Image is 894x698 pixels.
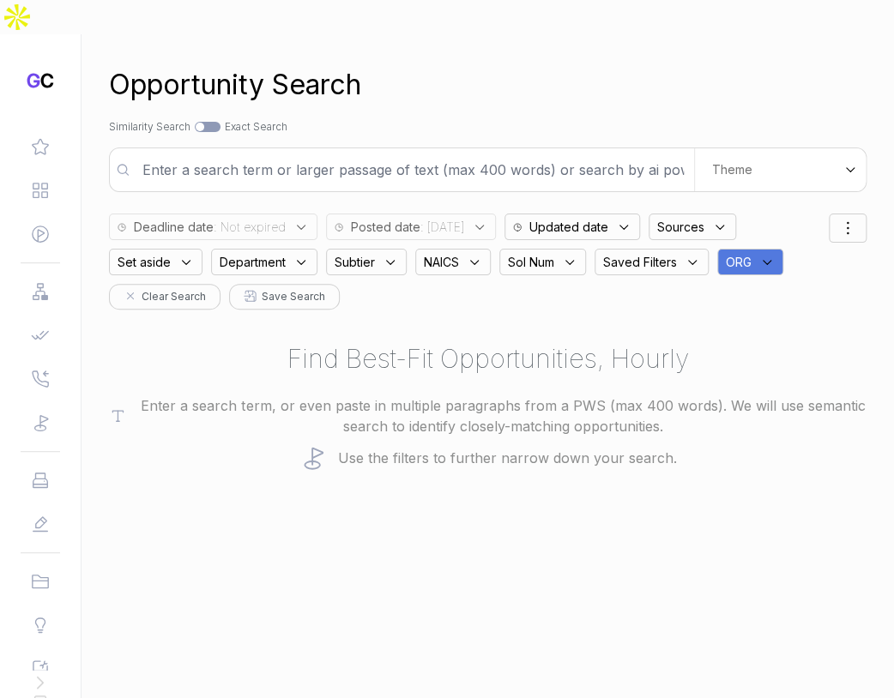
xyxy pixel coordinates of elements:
[229,284,340,310] button: Save Search
[118,253,171,271] span: Set aside
[262,289,325,304] span: Save Search
[109,445,867,471] p: Use the filters to further narrow down your search.
[134,218,214,236] span: Deadline date
[142,289,206,304] span: Clear Search
[27,69,54,93] h1: C
[603,253,677,271] span: Saved Filters
[351,218,420,236] span: Posted date
[225,120,287,133] span: Exact Search
[27,69,40,92] span: G
[109,395,867,436] p: Enter a search term, or even paste in multiple paragraphs from a PWS (max 400 words). We will use...
[109,120,190,133] span: Similarity Search
[335,253,375,271] span: Subtier
[132,153,694,187] input: Enter a search term or larger passage of text (max 400 words) or search by ai powered theme
[424,253,459,271] span: NAICS
[109,340,867,378] h2: Find Best-Fit Opportunities, Hourly
[214,218,286,236] span: : Not expired
[529,218,608,236] span: Updated date
[109,64,361,105] h1: Opportunity Search
[508,253,554,271] span: Sol Num
[726,253,752,271] span: ORG
[220,253,286,271] span: Department
[712,162,752,178] span: Theme
[657,218,704,236] span: Sources
[420,218,464,236] span: : [DATE]
[109,284,220,310] button: Clear Search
